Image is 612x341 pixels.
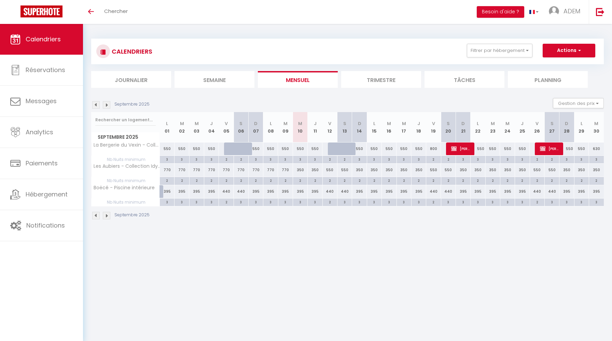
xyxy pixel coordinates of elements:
div: 2 [397,177,411,183]
div: 2 [337,177,352,183]
div: 550 [397,142,411,155]
div: 550 [574,142,589,155]
div: 2 [234,156,248,162]
abbr: J [417,120,420,127]
div: 550 [308,142,322,155]
div: 395 [189,185,204,198]
span: Nb Nuits minimum [92,156,159,163]
th: 14 [352,112,367,142]
div: 2 [426,177,441,183]
div: 350 [352,164,367,176]
img: logout [596,8,604,16]
div: 3 [545,199,559,205]
div: 2 [441,156,456,162]
div: 395 [160,185,175,198]
div: 395 [574,185,589,198]
div: 2 [204,177,219,183]
div: 3 [456,199,470,205]
div: 3 [515,199,529,205]
div: 3 [412,199,426,205]
div: 550 [160,142,175,155]
abbr: V [432,120,435,127]
input: Rechercher un logement... [95,114,156,126]
div: 2 [160,177,174,183]
div: 550 [411,142,426,155]
div: 395 [382,185,397,198]
li: Planning [508,71,588,88]
abbr: M [298,120,302,127]
div: 395 [204,185,219,198]
abbr: S [447,120,450,127]
div: 395 [500,185,515,198]
span: Calendriers [26,35,61,43]
div: 3 [293,156,307,162]
th: 20 [441,112,456,142]
div: 2 [367,177,381,183]
abbr: L [166,120,168,127]
div: 3 [486,156,500,162]
abbr: V [328,120,331,127]
abbr: S [239,120,242,127]
div: 395 [293,185,308,198]
div: 2 [515,177,529,183]
abbr: L [581,120,583,127]
div: 3 [204,199,219,205]
div: 2 [412,177,426,183]
div: 3 [486,199,500,205]
div: 3 [382,156,396,162]
div: 2 [219,199,233,205]
div: 3 [293,199,307,205]
th: 24 [500,112,515,142]
div: 2 [486,177,500,183]
th: 10 [293,112,308,142]
th: 25 [515,112,530,142]
abbr: S [343,120,346,127]
div: 2 [530,177,544,183]
div: 350 [485,164,500,176]
abbr: L [373,120,375,127]
abbr: S [551,120,554,127]
div: 3 [204,156,219,162]
span: Paiements [26,159,58,167]
div: 550 [322,164,337,176]
div: 550 [515,142,530,155]
th: 09 [278,112,293,142]
div: 3 [367,156,381,162]
th: 30 [589,112,604,142]
th: 03 [189,112,204,142]
abbr: M [180,120,184,127]
div: 3 [471,156,485,162]
abbr: J [521,120,524,127]
abbr: J [210,120,213,127]
div: 3 [190,156,204,162]
div: 3 [352,156,366,162]
div: 550 [485,142,500,155]
div: 2 [426,199,441,205]
th: 05 [219,112,234,142]
h3: CALENDRIERS [110,44,152,59]
div: 2 [471,177,485,183]
span: Hébergement [26,190,68,199]
div: 350 [574,164,589,176]
div: 2 [219,177,233,183]
div: 3 [574,199,589,205]
li: Tâches [425,71,504,88]
div: 2 [234,177,248,183]
div: 3 [397,199,411,205]
div: 3 [589,199,604,205]
div: 3 [278,156,293,162]
div: 2 [352,177,366,183]
div: 770 [249,164,263,176]
div: 3 [263,199,278,205]
div: 550 [337,164,352,176]
abbr: D [254,120,258,127]
div: 350 [411,164,426,176]
span: Les Aubiers - Collection Idylliq [93,164,161,169]
th: 26 [530,112,544,142]
div: 770 [204,164,219,176]
div: 770 [234,164,248,176]
div: 770 [278,164,293,176]
div: 3 [352,199,366,205]
div: 440 [337,185,352,198]
div: 3 [160,156,174,162]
